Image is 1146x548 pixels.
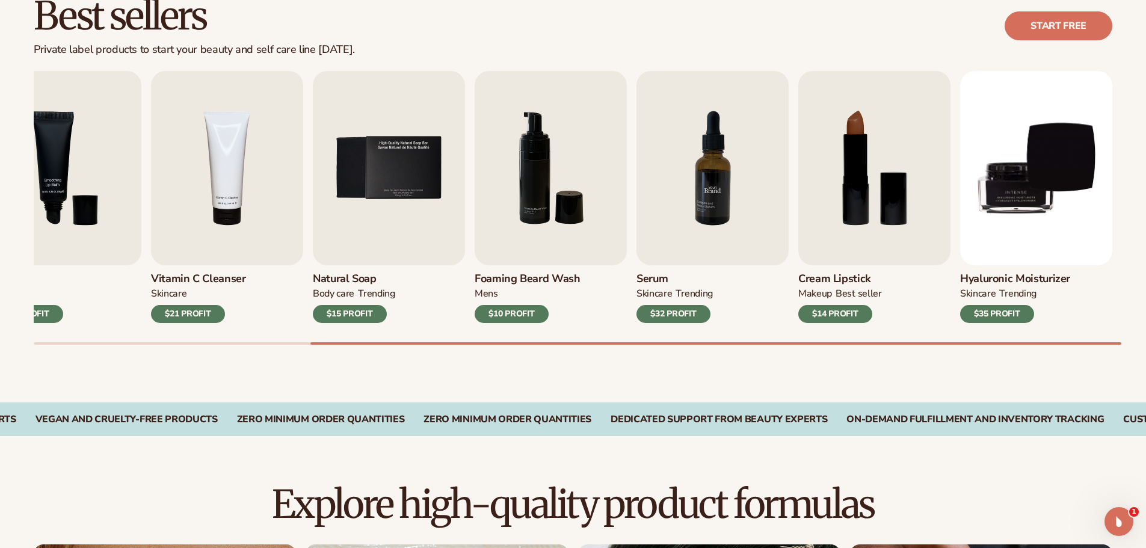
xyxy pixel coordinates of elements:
[676,288,712,300] div: TRENDING
[960,288,996,300] div: SKINCARE
[636,71,789,323] a: 7 / 9
[960,305,1034,323] div: $35 PROFIT
[960,272,1070,286] h3: Hyaluronic moisturizer
[151,305,225,323] div: $21 PROFIT
[1104,507,1133,536] iframe: Intercom live chat
[960,71,1112,323] a: 9 / 9
[636,288,672,300] div: SKINCARE
[313,272,395,286] h3: Natural Soap
[313,305,387,323] div: $15 PROFIT
[846,414,1104,425] div: On-Demand Fulfillment and Inventory Tracking
[34,43,355,57] div: Private label products to start your beauty and self care line [DATE].
[237,414,405,425] div: Zero Minimum Order QuantitieS
[636,71,789,265] img: Shopify Image 11
[35,414,218,425] div: Vegan and Cruelty-Free Products
[1005,11,1112,40] a: Start free
[836,288,882,300] div: BEST SELLER
[475,272,581,286] h3: Foaming beard wash
[358,288,395,300] div: TRENDING
[636,272,713,286] h3: Serum
[798,288,832,300] div: MAKEUP
[1129,507,1139,517] span: 1
[313,288,354,300] div: BODY Care
[475,305,549,323] div: $10 PROFIT
[798,305,872,323] div: $14 PROFIT
[151,71,303,323] a: 4 / 9
[475,71,627,323] a: 6 / 9
[34,484,1112,525] h2: Explore high-quality product formulas
[424,414,591,425] div: Zero Minimum Order QuantitieS
[636,305,710,323] div: $32 PROFIT
[611,414,827,425] div: Dedicated Support From Beauty Experts
[475,288,498,300] div: mens
[151,272,246,286] h3: Vitamin C Cleanser
[798,272,882,286] h3: Cream Lipstick
[151,288,186,300] div: Skincare
[313,71,465,323] a: 5 / 9
[798,71,950,323] a: 8 / 9
[999,288,1036,300] div: TRENDING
